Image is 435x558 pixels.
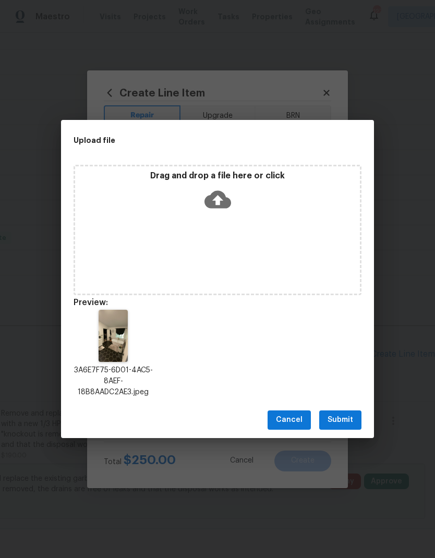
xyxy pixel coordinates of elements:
[74,135,315,146] h2: Upload file
[319,410,361,430] button: Submit
[99,310,128,362] img: 2Q==
[276,414,303,427] span: Cancel
[75,171,360,181] p: Drag and drop a file here or click
[328,414,353,427] span: Submit
[74,365,153,398] p: 3A6E7F75-6D01-4AC5-8AEF-18B8AADC2AE3.jpeg
[268,410,311,430] button: Cancel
